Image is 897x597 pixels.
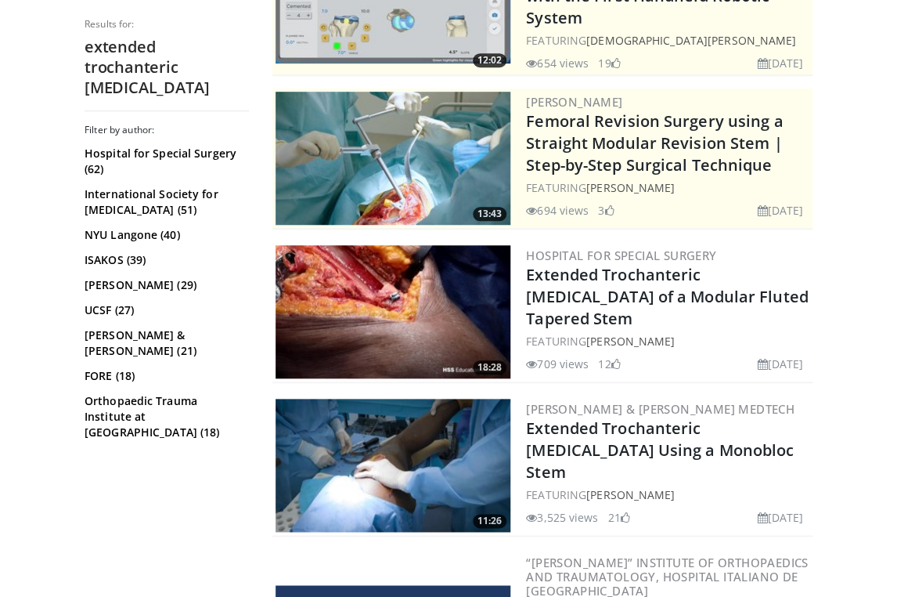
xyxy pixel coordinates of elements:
[276,92,510,225] img: 4275ad52-8fa6-4779-9598-00e5d5b95857.300x170_q85_crop-smart_upscale.jpg
[598,356,620,372] li: 12
[586,33,796,48] a: [DEMOGRAPHIC_DATA][PERSON_NAME]
[526,487,809,503] div: FEATURING
[526,202,589,219] li: 694 views
[85,227,245,243] a: NYU Langone (40)
[526,32,809,49] div: FEATURING
[607,509,629,526] li: 21
[526,418,794,483] a: Extended Trochanteric [MEDICAL_DATA] Using a Monobloc Stem
[85,327,245,359] a: [PERSON_NAME] & [PERSON_NAME] (21)
[526,248,716,263] a: Hospital for Special Surgery
[276,92,510,225] a: 13:43
[276,399,510,532] img: 1ca38626-f2c9-4982-b00b-02fe77e27eac.300x170_q85_crop-smart_upscale.jpg
[85,124,249,136] h3: Filter by author:
[85,368,245,384] a: FORE (18)
[276,399,510,532] a: 11:26
[276,245,510,378] img: 9ea35b76-fb44-4d9a-9319-efeab42ec5fb.300x170_q85_crop-smart_upscale.jpg
[85,277,245,293] a: [PERSON_NAME] (29)
[598,202,614,219] li: 3
[526,179,809,196] div: FEATURING
[85,186,245,218] a: International Society for [MEDICAL_DATA] (51)
[586,334,675,349] a: [PERSON_NAME]
[473,360,506,374] span: 18:28
[85,393,245,440] a: Orthopaedic Trauma Institute at [GEOGRAPHIC_DATA] (18)
[757,55,803,71] li: [DATE]
[526,110,783,175] a: Femoral Revision Surgery using a Straight Modular Revision Stem | Step-by-Step Surgical Technique
[85,18,249,31] p: Results for:
[586,487,675,502] a: [PERSON_NAME]
[85,146,245,177] a: Hospital for Special Surgery (62)
[757,356,803,372] li: [DATE]
[598,55,620,71] li: 19
[526,401,794,417] a: [PERSON_NAME] & [PERSON_NAME] MedTech
[473,53,506,67] span: 12:02
[85,37,249,98] h2: extended trochanteric [MEDICAL_DATA]
[526,333,809,349] div: FEATURING
[526,55,589,71] li: 654 views
[85,302,245,318] a: UCSF (27)
[473,207,506,221] span: 13:43
[757,202,803,219] li: [DATE]
[85,252,245,268] a: ISAKOS (39)
[526,356,589,372] li: 709 views
[526,264,808,329] a: Extended Trochanteric [MEDICAL_DATA] of a Modular Fluted Tapered Stem
[757,509,803,526] li: [DATE]
[586,180,675,195] a: [PERSON_NAME]
[526,94,622,110] a: [PERSON_NAME]
[526,509,598,526] li: 3,525 views
[473,514,506,528] span: 11:26
[276,245,510,378] a: 18:28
